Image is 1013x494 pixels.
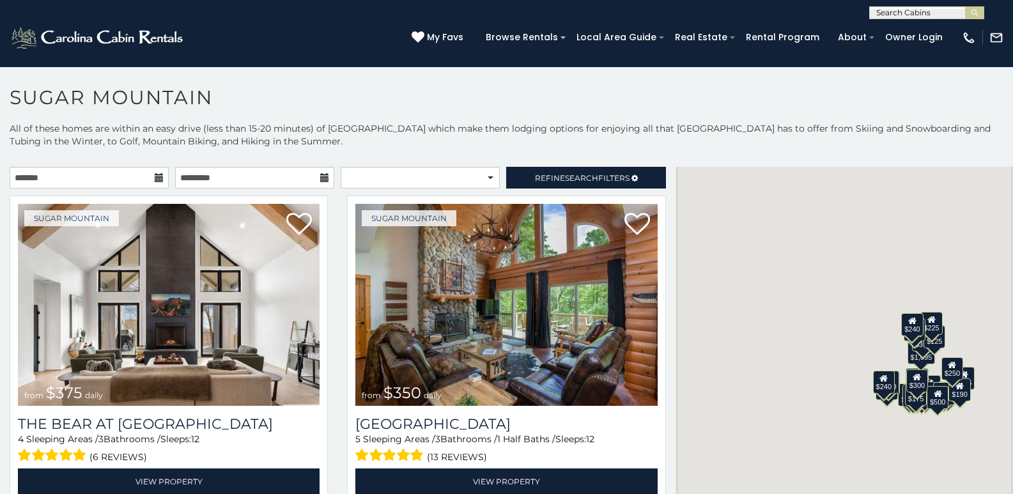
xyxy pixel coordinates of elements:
div: $190 [948,378,970,401]
span: (6 reviews) [89,449,147,465]
span: My Favs [427,31,463,44]
a: Real Estate [669,27,734,47]
a: Browse Rentals [479,27,564,47]
div: $1,095 [907,341,935,364]
a: About [831,27,873,47]
img: mail-regular-white.png [989,31,1003,45]
a: RefineSearchFilters [506,167,665,189]
span: 12 [191,433,199,445]
a: The Bear At Sugar Mountain from $375 daily [18,204,320,406]
div: $190 [906,368,927,391]
a: [GEOGRAPHIC_DATA] [355,415,657,433]
div: $240 [872,371,894,394]
div: $125 [924,325,945,348]
div: $225 [920,312,942,335]
span: $350 [383,383,421,402]
a: Rental Program [739,27,826,47]
div: $195 [933,382,955,405]
h3: Grouse Moor Lodge [355,415,657,433]
div: $250 [941,357,963,380]
span: 5 [355,433,360,445]
img: phone-regular-white.png [962,31,976,45]
div: $155 [902,384,924,407]
img: White-1-2.png [10,25,187,50]
div: Sleeping Areas / Bathrooms / Sleeps: [355,433,657,465]
span: 4 [18,433,24,445]
div: $240 [901,313,923,336]
a: My Favs [412,31,467,45]
span: $375 [46,383,82,402]
h3: The Bear At Sugar Mountain [18,415,320,433]
img: The Bear At Sugar Mountain [18,204,320,406]
a: Local Area Guide [570,27,663,47]
a: Add to favorites [286,212,312,238]
span: daily [85,390,103,400]
span: 3 [435,433,440,445]
div: $500 [927,386,948,409]
span: 3 [98,433,104,445]
span: from [24,390,43,400]
div: $175 [905,383,927,406]
a: Add to favorites [624,212,650,238]
span: Refine Filters [535,173,630,183]
a: Sugar Mountain [362,210,456,226]
span: (13 reviews) [427,449,487,465]
div: $265 [906,368,928,391]
span: 1 Half Baths / [497,433,555,445]
span: from [362,390,381,400]
div: $200 [918,375,940,398]
span: Search [565,173,598,183]
div: $300 [906,369,928,392]
a: Sugar Mountain [24,210,119,226]
span: 12 [586,433,594,445]
a: Owner Login [879,27,949,47]
img: Grouse Moor Lodge [355,204,657,406]
a: Grouse Moor Lodge from $350 daily [355,204,657,406]
a: The Bear At [GEOGRAPHIC_DATA] [18,415,320,433]
span: daily [424,390,442,400]
div: Sleeping Areas / Bathrooms / Sleeps: [18,433,320,465]
div: $155 [953,367,975,390]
